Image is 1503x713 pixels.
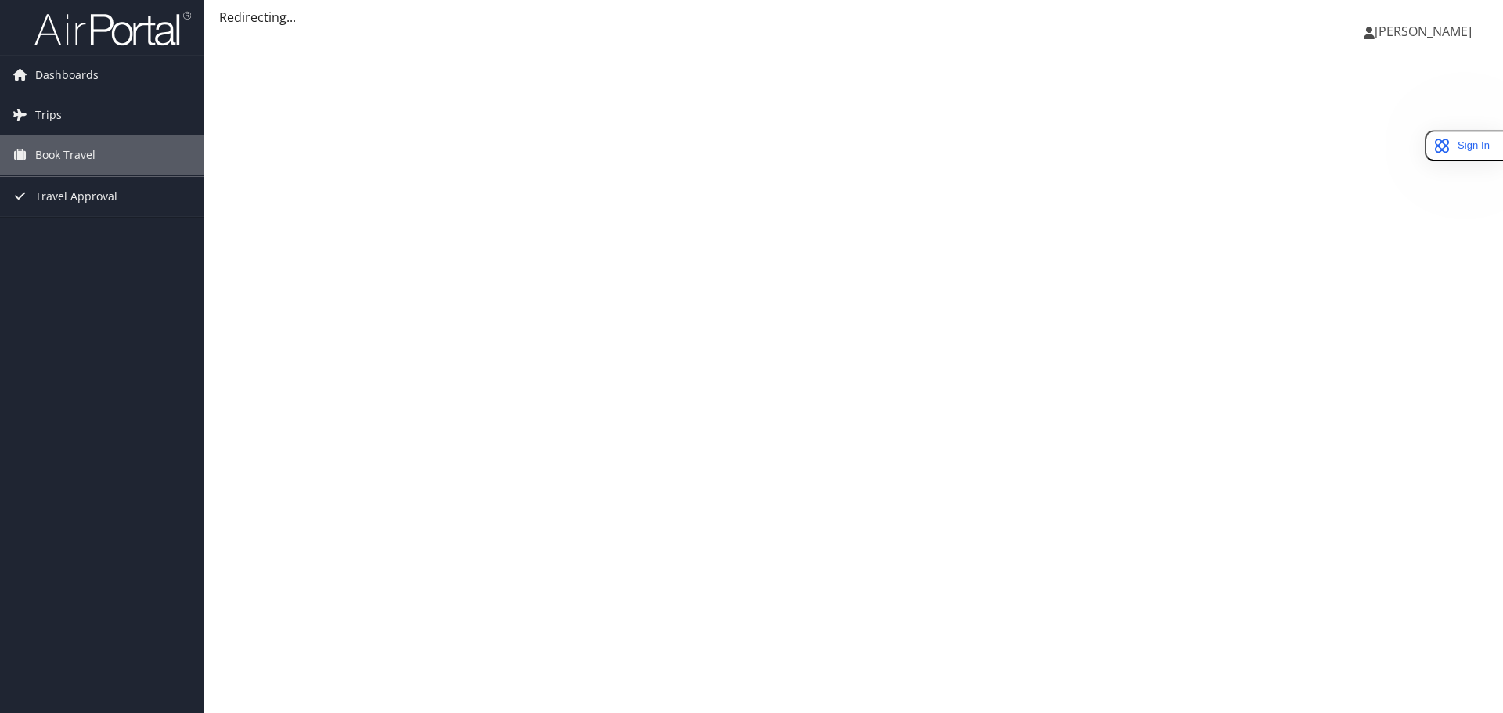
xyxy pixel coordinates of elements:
span: [PERSON_NAME] [1375,23,1472,40]
span: Book Travel [35,135,96,175]
span: Dashboards [35,56,99,95]
span: Trips [35,95,62,135]
div: Redirecting... [219,8,1487,27]
img: airportal-logo.png [34,10,191,47]
a: [PERSON_NAME] [1364,8,1487,55]
span: Travel Approval [35,177,117,216]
